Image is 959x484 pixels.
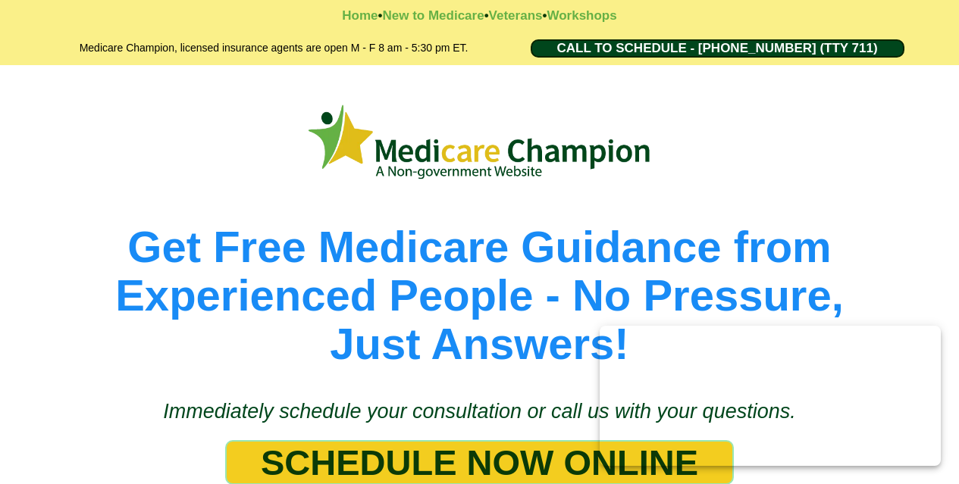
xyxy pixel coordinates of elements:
h2: Medicare Champion, licensed insurance agents are open M - F 8 am - 5:30 pm ET. [40,39,508,58]
a: CALL TO SCHEDULE - 1-888-344-8881 (TTY 711) [531,39,904,58]
strong: • [542,8,547,23]
span: Just Answers! [330,319,628,368]
a: New to Medicare [382,8,484,23]
span: CALL TO SCHEDULE - [PHONE_NUMBER] (TTY 711) [556,41,877,56]
strong: • [484,8,489,23]
span: Immediately schedule your consultation or call us with your questions. [163,400,795,423]
span: SCHEDULE NOW ONLINE [261,442,698,483]
a: Veterans [489,8,543,23]
span: Get Free Medicare Guidance from Experienced People - No Pressure, [115,222,844,320]
a: Workshops [547,8,616,23]
strong: • [378,8,383,23]
a: Home [342,8,378,23]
